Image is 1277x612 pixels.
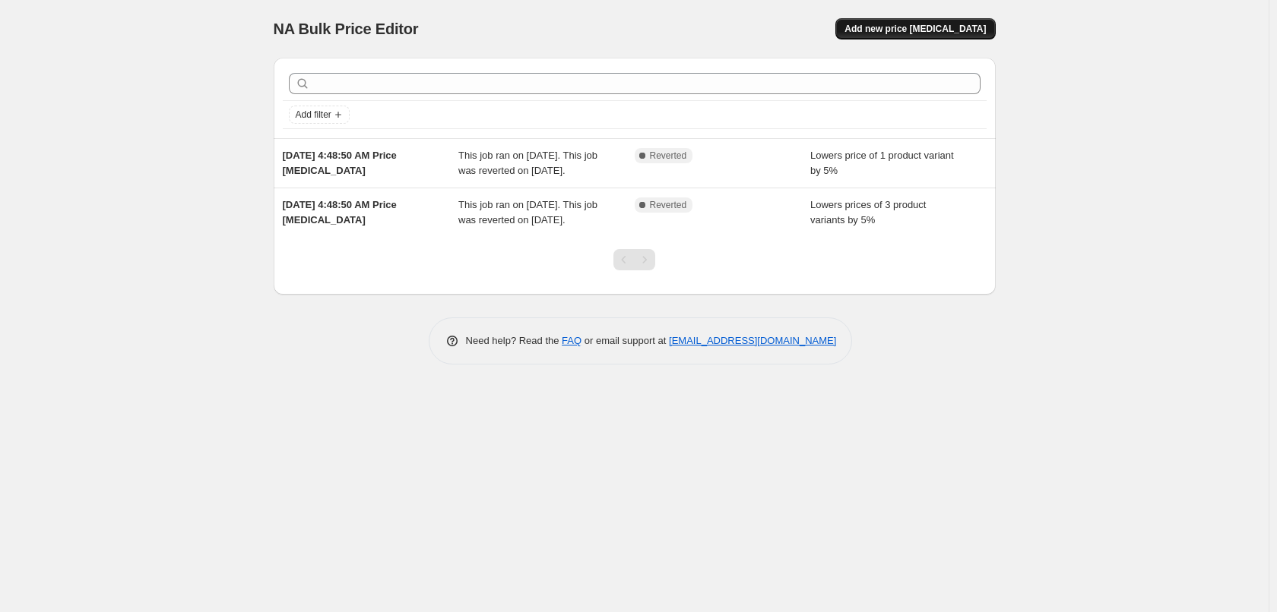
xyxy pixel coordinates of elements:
[581,335,669,346] span: or email support at
[810,150,954,176] span: Lowers price of 1 product variant by 5%
[283,150,397,176] span: [DATE] 4:48:50 AM Price [MEDICAL_DATA]
[650,150,687,162] span: Reverted
[650,199,687,211] span: Reverted
[844,23,986,35] span: Add new price [MEDICAL_DATA]
[810,199,926,226] span: Lowers prices of 3 product variants by 5%
[458,199,597,226] span: This job ran on [DATE]. This job was reverted on [DATE].
[458,150,597,176] span: This job ran on [DATE]. This job was reverted on [DATE].
[562,335,581,346] a: FAQ
[669,335,836,346] a: [EMAIL_ADDRESS][DOMAIN_NAME]
[296,109,331,121] span: Add filter
[289,106,350,124] button: Add filter
[613,249,655,270] nav: Pagination
[466,335,562,346] span: Need help? Read the
[274,21,419,37] span: NA Bulk Price Editor
[283,199,397,226] span: [DATE] 4:48:50 AM Price [MEDICAL_DATA]
[835,18,995,39] button: Add new price [MEDICAL_DATA]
